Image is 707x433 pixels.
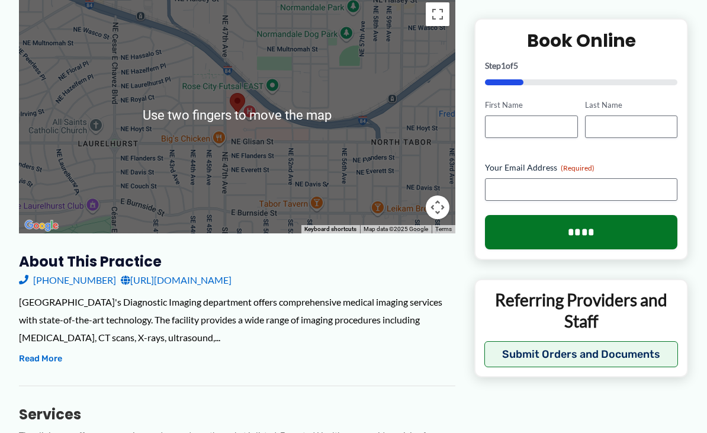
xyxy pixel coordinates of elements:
[485,162,677,174] label: Your Email Address
[501,61,506,71] span: 1
[426,3,449,27] button: Toggle fullscreen view
[304,226,356,234] button: Keyboard shortcuts
[22,219,61,234] img: Google
[513,61,518,71] span: 5
[19,294,455,347] div: [GEOGRAPHIC_DATA]'s Diagnostic Imaging department offers comprehensive medical imaging services w...
[19,253,455,271] h3: About this practice
[484,290,678,333] p: Referring Providers and Staff
[19,272,116,290] a: [PHONE_NUMBER]
[561,164,594,173] span: (Required)
[19,406,455,424] h3: Services
[585,100,677,111] label: Last Name
[426,196,449,220] button: Map camera controls
[22,219,61,234] a: Open this area in Google Maps (opens a new window)
[485,30,677,53] h2: Book Online
[485,62,677,70] p: Step of
[121,272,232,290] a: [URL][DOMAIN_NAME]
[19,352,62,367] button: Read More
[364,226,428,233] span: Map data ©2025 Google
[435,226,452,233] a: Terms (opens in new tab)
[485,100,577,111] label: First Name
[484,341,678,367] button: Submit Orders and Documents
